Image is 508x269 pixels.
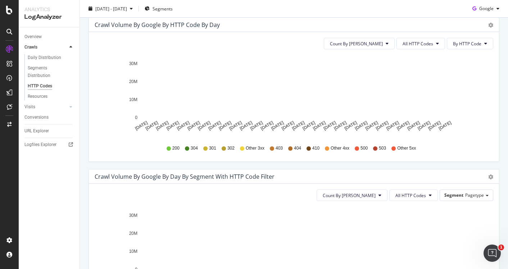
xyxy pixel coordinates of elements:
span: Google [479,5,494,12]
text: 30M [129,61,137,66]
span: Segment [444,192,463,198]
a: Crawls [24,44,67,51]
span: 404 [294,145,301,151]
text: [DATE] [364,120,379,131]
div: Crawl Volume by google by HTTP Code by Day [95,21,220,28]
span: By HTTP Code [453,41,481,47]
text: [DATE] [270,120,285,131]
text: [DATE] [438,120,452,131]
text: [DATE] [145,120,159,131]
span: Other 4xx [331,145,349,151]
text: [DATE] [291,120,305,131]
text: [DATE] [417,120,431,131]
button: Count By [PERSON_NAME] [324,38,395,49]
button: Count By [PERSON_NAME] [317,190,387,201]
button: All HTTP Codes [389,190,438,201]
text: 30M [129,213,137,218]
text: [DATE] [354,120,368,131]
div: Visits [24,103,35,111]
button: Google [470,3,502,14]
text: [DATE] [385,120,400,131]
span: Other 5xx [397,145,416,151]
text: [DATE] [228,120,243,131]
text: [DATE] [396,120,410,131]
text: [DATE] [281,120,295,131]
a: Daily Distribution [28,54,74,61]
span: 302 [227,145,235,151]
div: Logfiles Explorer [24,141,56,149]
div: URL Explorer [24,127,49,135]
a: Segments Distribution [28,64,74,79]
text: [DATE] [197,120,212,131]
div: Overview [24,33,42,41]
iframe: Intercom live chat [484,245,501,262]
div: LogAnalyzer [24,13,74,21]
span: All HTTP Codes [403,41,433,47]
text: [DATE] [208,120,222,131]
div: Crawls [24,44,37,51]
div: gear [488,174,493,179]
div: Resources [28,93,47,100]
a: Logfiles Explorer [24,141,74,149]
text: 0 [135,115,137,120]
a: Resources [28,93,74,100]
span: 1 [498,245,504,250]
button: By HTTP Code [447,38,493,49]
button: Segments [142,3,176,14]
span: 503 [379,145,386,151]
text: [DATE] [344,120,358,131]
text: 10M [129,97,137,102]
text: [DATE] [302,120,316,131]
div: Conversions [24,114,49,121]
text: [DATE] [312,120,327,131]
text: [DATE] [249,120,264,131]
text: [DATE] [155,120,169,131]
text: [DATE] [165,120,180,131]
div: Crawl Volume by google by Day by Segment with HTTP Code Filter [95,173,275,180]
text: [DATE] [186,120,201,131]
text: [DATE] [134,120,149,131]
a: HTTP Codes [28,82,74,90]
text: [DATE] [218,120,232,131]
a: Overview [24,33,74,41]
span: 403 [276,145,283,151]
span: [DATE] - [DATE] [95,5,127,12]
span: 301 [209,145,216,151]
text: [DATE] [333,120,348,131]
svg: A chart. [95,55,488,138]
text: 10M [129,249,137,254]
span: Pagetype [465,192,484,198]
text: [DATE] [239,120,253,131]
text: 20M [129,79,137,84]
span: All HTTP Codes [395,192,426,199]
div: Analytics [24,6,74,13]
span: Other 3xx [246,145,264,151]
span: Segments [153,5,173,12]
text: [DATE] [427,120,442,131]
text: 20M [129,231,137,236]
a: Conversions [24,114,74,121]
text: [DATE] [323,120,337,131]
span: 304 [191,145,198,151]
div: gear [488,23,493,28]
text: [DATE] [375,120,389,131]
text: [DATE] [260,120,274,131]
text: [DATE] [407,120,421,131]
a: URL Explorer [24,127,74,135]
button: All HTTP Codes [396,38,445,49]
div: Segments Distribution [28,64,68,79]
button: [DATE] - [DATE] [86,3,136,14]
a: Visits [24,103,67,111]
text: [DATE] [176,120,190,131]
div: HTTP Codes [28,82,52,90]
span: Count By Day [323,192,376,199]
span: Count By Day [330,41,383,47]
div: Daily Distribution [28,54,61,61]
span: 200 [172,145,180,151]
span: 500 [360,145,368,151]
span: 410 [312,145,319,151]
